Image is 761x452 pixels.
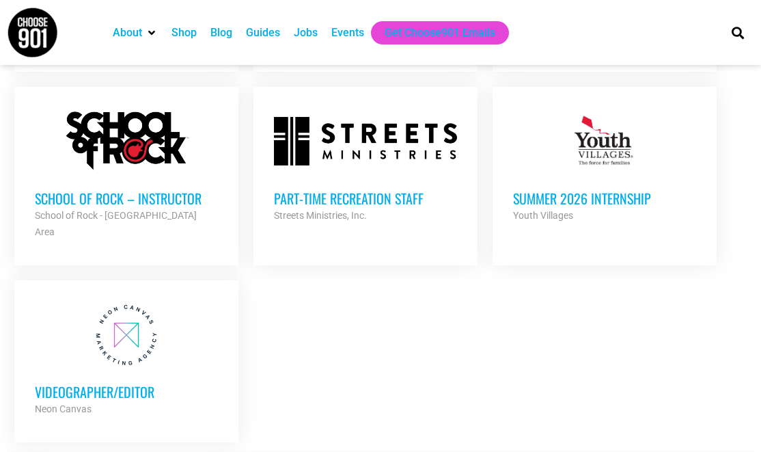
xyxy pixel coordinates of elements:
strong: Youth Villages [513,210,573,221]
a: School of Rock – Instructor School of Rock - [GEOGRAPHIC_DATA] Area [14,87,238,261]
h3: School of Rock – Instructor [35,189,218,207]
h3: Part-time Recreation Staff [274,189,457,207]
a: Summer 2026 Internship Youth Villages [493,87,717,244]
a: Blog [210,25,232,41]
strong: Streets Ministries, Inc. [274,210,367,221]
h3: Videographer/Editor [35,383,218,401]
a: About [113,25,142,41]
a: Get Choose901 Emails [385,25,495,41]
a: Videographer/Editor Neon Canvas [14,280,238,438]
a: Part-time Recreation Staff Streets Ministries, Inc. [253,87,478,244]
a: Guides [246,25,280,41]
a: Shop [171,25,197,41]
a: Jobs [294,25,318,41]
h3: Summer 2026 Internship [513,189,696,207]
div: Search [727,21,749,44]
nav: Main nav [106,21,711,44]
strong: Neon Canvas [35,403,92,414]
div: About [106,21,165,44]
strong: School of Rock - [GEOGRAPHIC_DATA] Area [35,210,197,237]
a: Events [331,25,364,41]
